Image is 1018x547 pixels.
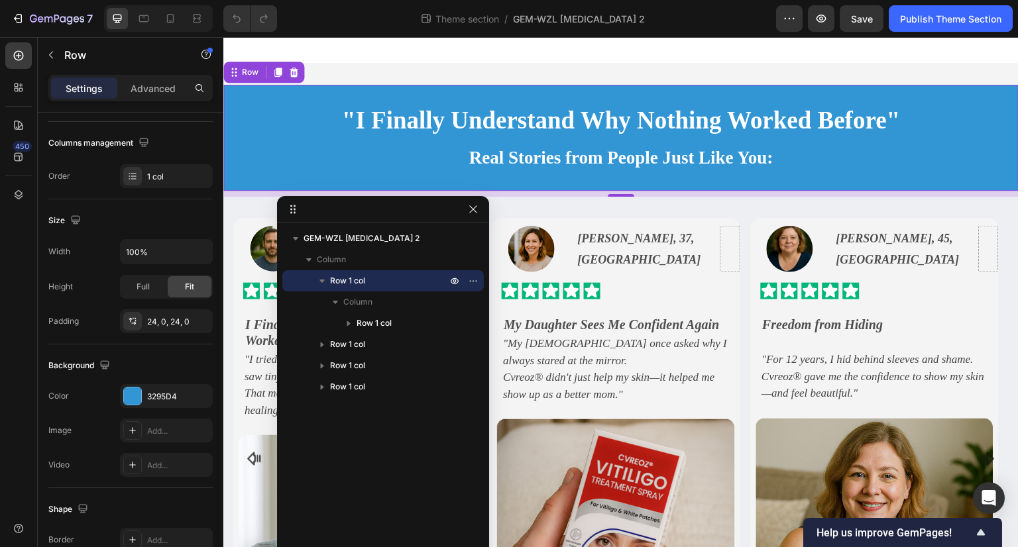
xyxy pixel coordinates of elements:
button: Carousel Next Arrow [754,411,775,432]
div: Add... [147,534,209,546]
p: "For 12 years, I hid behind sleeves and shame. Cvreoz® gave me the confidence to show my skin—and... [539,314,764,365]
span: / [504,12,508,26]
div: 3295D4 [147,391,209,403]
span: Row 1 col [357,317,392,330]
span: Full [137,281,150,293]
button: Carousel Back Arrow [21,411,42,432]
div: Undo/Redo [223,5,277,32]
img: gempages_573903386756252720-6ffa42a1-d7ae-4b10-bd20-8225093a6ceb.png [27,189,73,235]
p: I Finally Understand Why Nothing Worked Before [22,279,246,311]
p: 7 [87,11,93,26]
div: Publish Theme Section [900,12,1001,26]
span: Theme section [433,12,502,26]
div: Background [48,357,113,375]
button: Show survey - Help us improve GemPages! [817,524,989,540]
p: "My [DEMOGRAPHIC_DATA] once asked why I always stared at the mirror. Cvreoz® didn't just help my ... [280,298,505,366]
span: Column [343,295,372,309]
span: GEM-WZL [MEDICAL_DATA] 2 [304,232,420,245]
div: Shape [48,501,91,519]
span: Fit [185,281,194,293]
strong: Real Stories from People Just Like You: [246,111,550,130]
input: Auto [121,240,212,264]
div: 1 col [147,171,209,183]
div: Size [48,212,84,230]
div: Video [48,459,70,471]
button: Publish Theme Section [889,5,1013,32]
div: Open Intercom Messenger [973,482,1005,514]
div: Color [48,390,69,402]
div: Height [48,281,73,293]
span: Row 1 col [330,274,365,287]
span: Help us improve GemPages! [817,526,973,539]
div: Width [48,246,70,258]
span: Row 1 col [330,380,365,393]
p: Advanced [131,81,176,95]
p: Row [64,47,177,63]
p: [PERSON_NAME], 37, [GEOGRAPHIC_DATA] [355,191,490,234]
span: Column [317,253,346,266]
p: Settings [66,81,103,95]
iframe: Design area [223,37,1018,547]
img: gempages_573903386756252720-4b862d27-b219-443e-b648-99be004c46bf.png [543,189,590,235]
span: Row 1 col [330,338,365,351]
div: Padding [48,315,79,327]
button: Save [840,5,883,32]
div: Order [48,170,70,182]
div: 450 [13,141,32,152]
p: [PERSON_NAME], 31, [GEOGRAPHIC_DATA] [95,191,231,234]
button: 7 [5,5,99,32]
p: "I tried everything. But 8 weeks into Cvreoz®, I saw tiny spots of color returning. That meant I ... [21,314,247,381]
div: Columns management [48,134,152,152]
p: Freedom from Hiding [539,279,774,295]
img: gempages_573903386756252720-30a3a0a2-54de-433a-8e38-243097976ab6.png [285,189,331,235]
div: Image [48,424,72,436]
div: 24, 0, 24, 0 [147,316,209,328]
span: Row 1 col [330,359,365,372]
div: Add... [147,425,209,437]
div: Add... [147,460,209,472]
span: GEM-WZL [MEDICAL_DATA] 2 [513,12,645,26]
div: Border [48,534,74,546]
p: [PERSON_NAME], 45, [GEOGRAPHIC_DATA] [613,191,749,234]
div: Row [16,29,38,41]
span: Save [851,13,873,25]
p: My Daughter Sees Me Confident Again [280,279,504,295]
